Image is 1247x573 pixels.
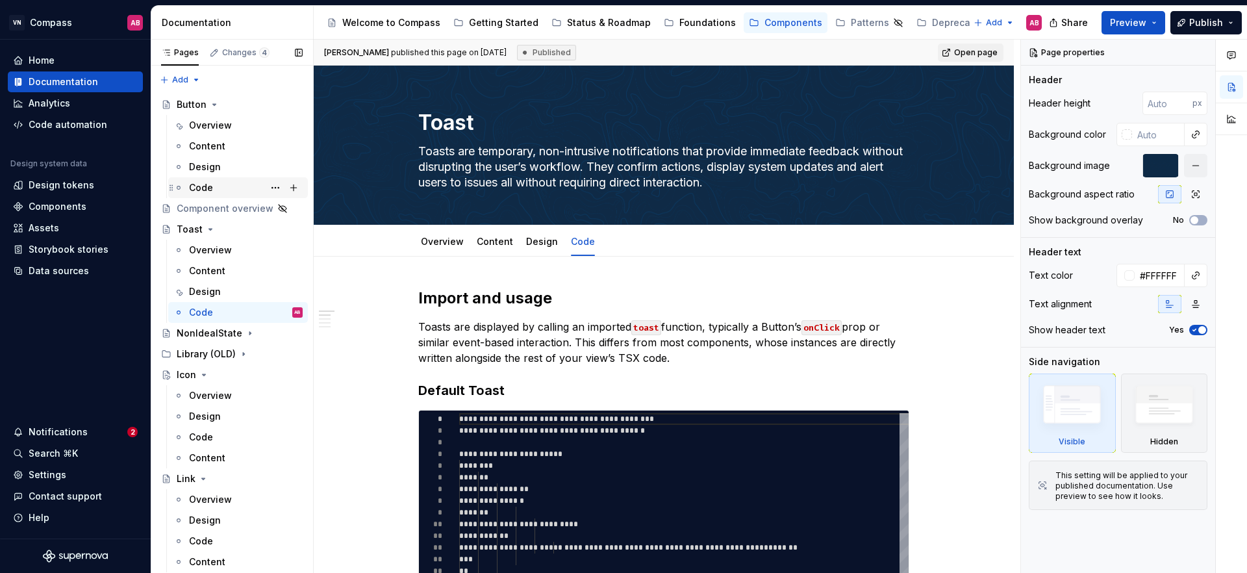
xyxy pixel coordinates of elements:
span: 4 [259,47,270,58]
div: Assets [29,222,59,235]
div: Code [189,535,213,548]
a: Overview [421,236,464,247]
div: Header [1029,73,1062,86]
a: Open page [938,44,1003,62]
div: Hidden [1150,437,1178,447]
label: Yes [1169,325,1184,335]
a: Code [168,177,308,198]
div: Overview [416,227,469,255]
div: Changes [222,47,270,58]
div: Analytics [29,97,70,110]
div: Overview [189,493,232,506]
a: Toast [156,219,308,240]
a: Code [571,236,595,247]
input: Auto [1135,264,1185,287]
div: Page tree [321,10,967,36]
div: Design [521,227,563,255]
a: Documentation [8,71,143,92]
div: Show header text [1029,324,1105,337]
button: Notifications2 [8,422,143,442]
div: Icon [177,368,196,381]
a: Overview [168,489,308,510]
a: Content [168,552,308,572]
div: Documentation [29,75,98,88]
div: Overview [189,119,232,132]
a: Overview [168,385,308,406]
a: Component overview [156,198,308,219]
a: Design tokens [8,175,143,196]
div: Link [177,472,195,485]
a: Getting Started [448,12,544,33]
a: Design [168,406,308,427]
a: Code [168,531,308,552]
a: Design [168,281,308,302]
div: Help [29,511,49,524]
div: Content [189,452,225,465]
div: Background aspect ratio [1029,188,1135,201]
a: Components [8,196,143,217]
a: Data sources [8,261,143,281]
code: onClick [801,320,842,335]
div: Storybook stories [29,243,108,256]
div: Header height [1029,97,1090,110]
div: Documentation [162,16,308,29]
div: VN [9,15,25,31]
a: Content [477,236,513,247]
p: px [1192,98,1202,108]
a: Code [168,427,308,448]
a: Home [8,50,143,71]
div: AB [294,306,301,319]
div: AB [131,18,140,28]
div: Content [472,227,518,255]
div: Background image [1029,159,1110,172]
button: VNCompassAB [3,8,148,36]
div: Settings [29,468,66,481]
h3: Default Toast [418,381,909,400]
a: Content [168,448,308,468]
div: Code [189,431,213,444]
a: CodeAB [168,302,308,323]
div: Hidden [1121,374,1208,453]
div: Home [29,54,55,67]
div: Pages [161,47,199,58]
div: Toast [177,223,203,236]
div: Background color [1029,128,1106,141]
svg: Supernova Logo [43,550,108,563]
p: Toasts are displayed by calling an imported function, typically a Button’s prop or similar event-... [418,319,909,366]
div: Status & Roadmap [567,16,651,29]
div: Library (OLD) [177,348,236,361]
div: Content [189,140,225,153]
a: Foundations [659,12,741,33]
div: Design [189,160,221,173]
a: Components [744,12,827,33]
h2: Import and usage [418,288,909,309]
div: Text alignment [1029,298,1092,311]
span: published this page on [DATE] [324,47,507,58]
button: Help [8,507,143,528]
button: Publish [1170,11,1242,34]
span: 2 [127,427,138,437]
span: Publish [1189,16,1223,29]
a: Analytics [8,93,143,114]
div: Search ⌘K [29,447,78,460]
div: Design [189,514,221,527]
input: Auto [1132,123,1185,146]
a: Overview [168,115,308,136]
button: Contact support [8,486,143,507]
div: Data sources [29,264,89,277]
div: This setting will be applied to your published documentation. Use preview to see how it looks. [1055,470,1199,502]
button: Search ⌘K [8,443,143,464]
span: Open page [954,47,998,58]
div: Patterns [851,16,889,29]
div: Side navigation [1029,355,1100,368]
a: Welcome to Compass [321,12,446,33]
a: NonIdealState [156,323,308,344]
div: Code [189,181,213,194]
div: Text color [1029,269,1073,282]
a: Patterns [830,12,909,33]
div: Components [764,16,822,29]
div: Show background overlay [1029,214,1143,227]
span: Add [172,75,188,85]
div: Deprecated [932,16,985,29]
a: Code automation [8,114,143,135]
